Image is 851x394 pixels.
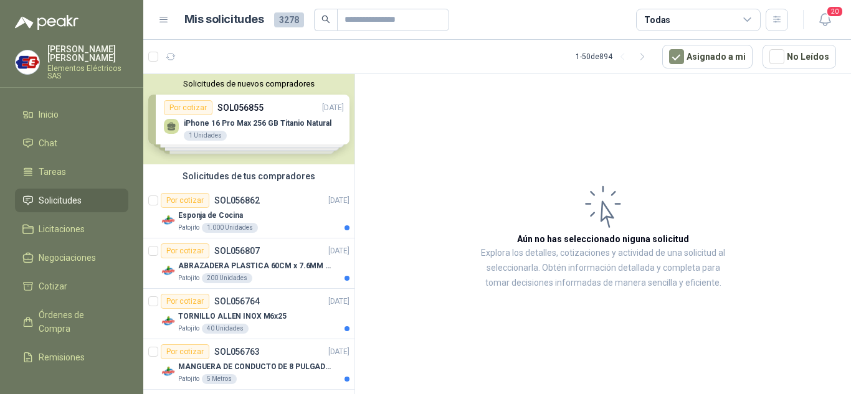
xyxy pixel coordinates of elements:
[178,361,333,373] p: MANGUERA DE CONDUCTO DE 8 PULGADAS DE ALAMBRE DE ACERO PU
[15,131,128,155] a: Chat
[662,45,753,68] button: Asignado a mi
[214,297,260,306] p: SOL056764
[161,294,209,309] div: Por cotizar
[39,279,67,293] span: Cotizar
[39,251,96,265] span: Negociaciones
[214,246,260,255] p: SOL056807
[39,222,85,236] span: Licitaciones
[143,339,354,390] a: Por cotizarSOL056763[DATE] Company LogoMANGUERA DE CONDUCTO DE 8 PULGADAS DE ALAMBRE DE ACERO PUP...
[644,13,670,27] div: Todas
[39,308,116,335] span: Órdenes de Compra
[47,45,128,62] p: [PERSON_NAME] [PERSON_NAME]
[47,65,128,80] p: Elementos Eléctricos SAS
[178,374,199,384] p: Patojito
[143,238,354,289] a: Por cotizarSOL056807[DATE] Company LogoABRAZADERA PLASTICA 60CM x 7.6MM ANCHAPatojito200 Unidades
[328,296,349,307] p: [DATE]
[15,217,128,241] a: Licitaciones
[480,246,726,291] p: Explora los detalles, cotizaciones y actividad de una solicitud al seleccionarla. Obtén informaci...
[16,50,39,74] img: Company Logo
[321,15,330,24] span: search
[184,11,264,29] h1: Mis solicitudes
[328,346,349,358] p: [DATE]
[202,273,252,283] div: 200 Unidades
[15,303,128,340] a: Órdenes de Compra
[178,311,287,322] p: TORNILLO ALLEN INOX M6x25
[15,160,128,184] a: Tareas
[178,210,243,222] p: Esponja de Cocina
[328,195,349,207] p: [DATE]
[161,364,176,379] img: Company Logo
[39,165,66,179] span: Tareas
[39,108,59,121] span: Inicio
[161,344,209,359] div: Por cotizar
[143,188,354,238] a: Por cotizarSOL056862[DATE] Company LogoEsponja de CocinaPatojito1.000 Unidades
[15,345,128,369] a: Remisiones
[15,103,128,126] a: Inicio
[161,243,209,258] div: Por cotizar
[214,347,260,356] p: SOL056763
[763,45,836,68] button: No Leídos
[143,289,354,339] a: Por cotizarSOL056764[DATE] Company LogoTORNILLO ALLEN INOX M6x25Patojito40 Unidades
[178,223,199,233] p: Patojito
[15,274,128,298] a: Cotizar
[328,245,349,257] p: [DATE]
[161,263,176,278] img: Company Logo
[178,273,199,283] p: Patojito
[161,193,209,208] div: Por cotizar
[148,79,349,88] button: Solicitudes de nuevos compradores
[178,260,333,272] p: ABRAZADERA PLASTICA 60CM x 7.6MM ANCHA
[143,164,354,188] div: Solicitudes de tus compradores
[39,350,85,364] span: Remisiones
[202,223,258,233] div: 1.000 Unidades
[214,196,260,205] p: SOL056862
[178,324,199,334] p: Patojito
[15,189,128,212] a: Solicitudes
[15,246,128,270] a: Negociaciones
[161,314,176,329] img: Company Logo
[39,136,57,150] span: Chat
[826,6,844,17] span: 20
[143,74,354,164] div: Solicitudes de nuevos compradoresPor cotizarSOL056855[DATE] iPhone 16 Pro Max 256 GB Titanio Natu...
[161,213,176,228] img: Company Logo
[517,232,689,246] h3: Aún no has seleccionado niguna solicitud
[202,374,237,384] div: 5 Metros
[202,324,249,334] div: 40 Unidades
[814,9,836,31] button: 20
[274,12,304,27] span: 3278
[39,194,82,207] span: Solicitudes
[15,15,78,30] img: Logo peakr
[576,47,652,67] div: 1 - 50 de 894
